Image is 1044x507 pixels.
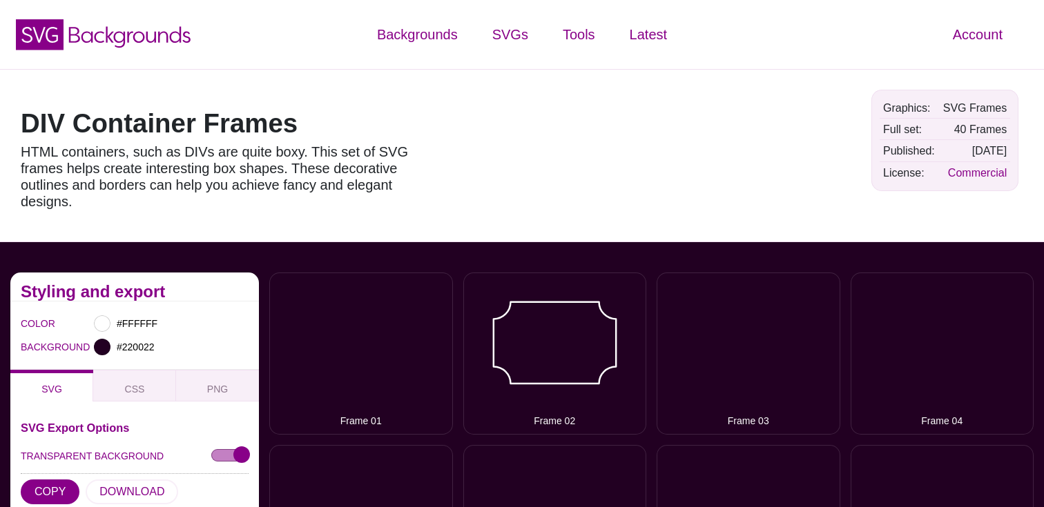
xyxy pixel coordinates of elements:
[21,286,249,297] h2: Styling and export
[940,119,1010,139] td: 40 Frames
[21,479,79,504] button: COPY
[880,98,938,118] td: Graphics:
[948,167,1007,179] a: Commercial
[269,272,453,434] button: Frame 01
[125,384,145,395] span: CSS
[880,119,938,139] td: Full set:
[207,384,228,395] span: PNG
[657,272,840,434] button: Frame 03
[21,338,38,356] label: BACKGROUND
[880,141,938,161] td: Published:
[936,14,1020,55] a: Account
[940,98,1010,118] td: SVG Frames
[880,163,938,183] td: License:
[21,422,249,433] h3: SVG Export Options
[475,14,545,55] a: SVGs
[21,447,164,465] label: TRANSPARENT BACKGROUND
[93,370,176,401] button: CSS
[21,143,414,210] p: HTML containers, such as DIVs are quite boxy. This set of SVG frames helps create interesting box...
[86,479,178,504] button: DOWNLOAD
[612,14,684,55] a: Latest
[21,315,38,332] label: COLOR
[545,14,612,55] a: Tools
[176,370,259,401] button: PNG
[940,141,1010,161] td: [DATE]
[360,14,475,55] a: Backgrounds
[463,272,647,434] button: Frame 02
[851,272,1034,434] button: Frame 04
[21,110,414,137] h1: DIV Container Frames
